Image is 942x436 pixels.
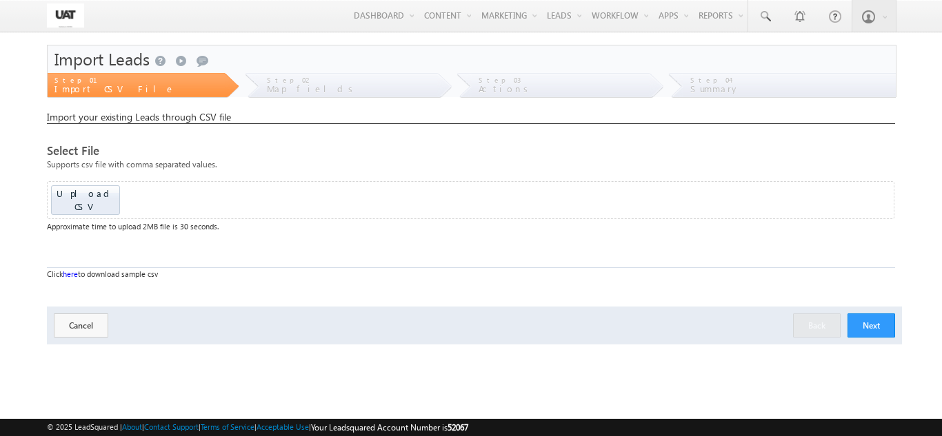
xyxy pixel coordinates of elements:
a: Terms of Service [201,422,254,431]
div: Import Leads [48,45,895,73]
button: Back [793,313,841,338]
a: About [122,422,142,431]
span: Your Leadsquared Account Number is [311,422,468,433]
button: Cancel [54,313,108,338]
a: Contact Support [144,422,199,431]
span: 52067 [448,422,468,433]
span: Map fields [267,83,358,94]
span: Step 03 [479,76,521,84]
div: Click to download sample csv [47,267,894,280]
span: Import CSV File [54,83,175,94]
span: Summary [690,83,740,94]
span: Step 04 [690,76,734,84]
span: Step 02 [267,76,309,84]
div: Import your existing Leads through CSV file [47,111,894,124]
span: Actions [479,83,533,94]
a: Acceptable Use [257,422,309,431]
button: Next [848,313,895,338]
div: Approximate time to upload 2MB file is 30 seconds. [47,220,894,233]
a: here [63,269,78,278]
div: Select File [47,145,894,157]
span: © 2025 LeadSquared | | | | | [47,421,468,434]
img: Custom Logo [47,3,84,28]
span: Step 01 [54,76,94,84]
div: Supports csv file with comma separated values. [47,157,894,181]
span: Upload CSV [57,187,114,212]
